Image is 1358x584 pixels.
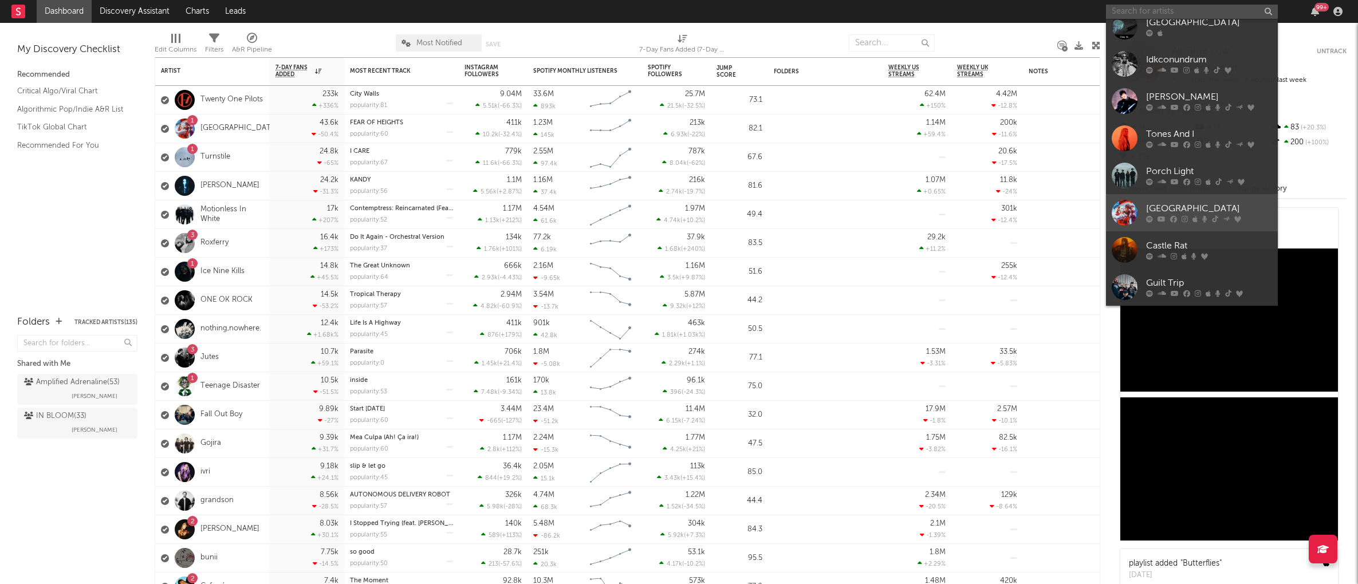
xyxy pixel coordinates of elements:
div: ( ) [475,102,522,109]
div: I CARE [350,148,453,155]
div: ( ) [663,131,705,138]
span: 2.93k [482,275,498,281]
div: ( ) [474,274,522,281]
a: Castle Rat [1106,231,1278,269]
button: Save [486,41,501,48]
a: Life Is A Highway [350,320,401,326]
div: 42.8k [533,332,557,339]
div: 1.16M [533,176,553,184]
span: 1.68k [665,246,681,252]
span: +100 % [1304,140,1329,146]
div: 145k [533,131,554,139]
span: +12 % [688,303,703,310]
div: Shared with Me [17,357,137,371]
svg: Chart title [585,86,636,115]
div: 1.16M [686,262,705,270]
div: +207 % [312,216,338,224]
span: -66.3 % [499,160,520,167]
div: popularity: 45 [350,332,388,338]
a: Tropical Therapy [350,291,401,298]
span: 9.32k [670,303,686,310]
a: [PERSON_NAME] [200,181,259,191]
div: 787k [688,148,705,155]
div: ( ) [474,360,522,367]
a: "Butterflies" [1180,559,1222,567]
div: -5.83 % [991,360,1017,367]
div: 1.14M [926,119,946,127]
div: ( ) [473,302,522,310]
div: Guilt Trip [1146,277,1272,290]
svg: Chart title [585,344,636,372]
svg: Chart title [585,172,636,200]
div: 83.5 [717,236,762,250]
div: 67.6 [717,151,762,164]
div: 10.5k [321,377,338,384]
div: Contemptress: Reincarnated (Feat. Maria Brink) [350,206,453,212]
div: 73.1 [717,93,762,107]
div: 1.07M [926,176,946,184]
svg: Chart title [585,115,636,143]
a: nothing,nowhere. [200,324,261,334]
div: -31.3 % [313,188,338,195]
a: [PERSON_NAME] [200,524,259,534]
div: ( ) [473,188,522,195]
div: 9.04M [500,90,522,98]
a: [GEOGRAPHIC_DATA] [1106,194,1278,231]
span: -32.5 % [684,103,703,109]
div: 3.54M [533,291,554,298]
div: -13.7k [533,303,558,310]
div: 213k [690,119,705,127]
a: so good [350,549,375,555]
div: 83 [1270,120,1347,135]
span: -60.9 % [499,303,520,310]
div: +150 % [920,102,946,109]
div: 77.1 [717,351,762,365]
span: -19.7 % [684,189,703,195]
div: 20.6k [998,148,1017,155]
span: Weekly UK Streams [957,64,1000,78]
div: popularity: 37 [350,246,387,252]
div: 62.4M [924,90,946,98]
div: popularity: 81 [350,102,387,109]
span: Most Notified [416,40,462,47]
div: The Great Unknown [350,263,453,269]
div: Tropical Therapy [350,291,453,298]
div: Most Recent Track [350,68,436,74]
div: Spotify Monthly Listeners [533,68,619,74]
div: 2.94M [501,291,522,298]
div: 25.7M [685,90,705,98]
div: Filters [205,29,223,62]
div: 37.9k [687,234,705,241]
span: 4.82k [481,303,497,310]
a: Idkconundrum [1106,45,1278,82]
div: -50.4 % [312,131,338,138]
div: 161k [506,377,522,384]
div: ( ) [663,388,705,396]
span: +9.87 % [681,275,703,281]
div: 1.97M [685,205,705,212]
div: +45.5 % [310,274,338,281]
span: +10.2 % [682,218,703,224]
div: 12.4k [321,319,338,327]
a: Fall Out Boy [200,410,242,420]
button: 99+ [1311,7,1319,16]
div: popularity: 53 [350,389,387,395]
span: 5.51k [483,103,498,109]
div: +0.65 % [917,188,946,195]
span: +2.87 % [498,189,520,195]
a: IN BLOOM(33)[PERSON_NAME] [17,408,137,439]
div: 301k [1001,205,1017,212]
button: Tracked Artists(135) [74,319,137,325]
svg: Chart title [585,401,636,429]
div: -17.5 % [992,159,1017,167]
svg: Chart title [585,258,636,286]
div: -51.5 % [313,388,338,396]
span: Weekly US Streams [888,64,928,78]
input: Search for folders... [17,335,137,352]
a: Turnstile [200,152,230,162]
a: Gojira [200,439,221,448]
div: 893k [533,102,556,110]
a: The Great Unknown [350,263,410,269]
span: 21.5k [667,103,682,109]
svg: Chart title [585,286,636,315]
